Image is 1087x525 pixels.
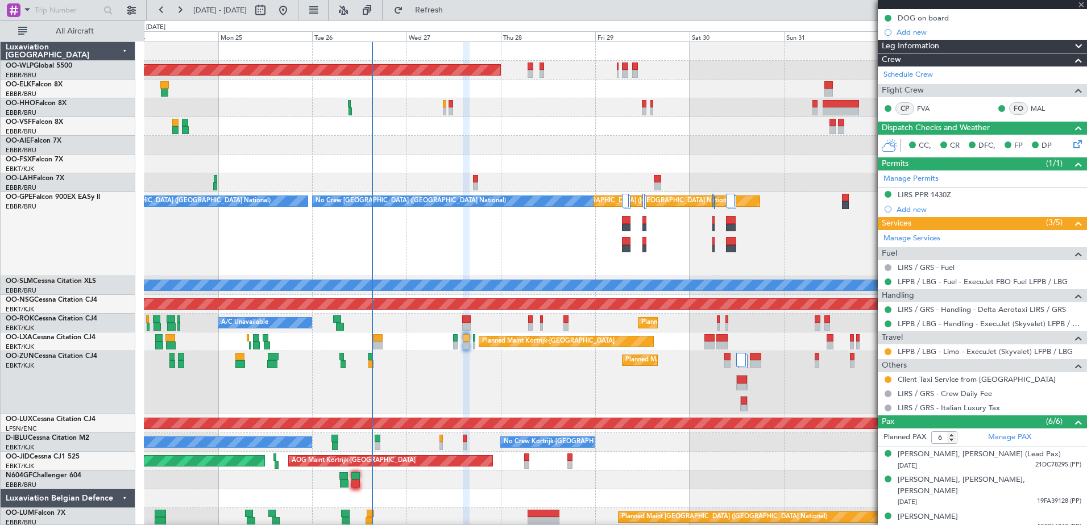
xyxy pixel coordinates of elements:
[690,31,784,41] div: Sat 30
[898,262,955,272] a: LIRS / GRS - Fuel
[6,81,31,88] span: OO-ELK
[882,331,903,344] span: Travel
[6,424,37,433] a: LFSN/ENC
[898,461,917,470] span: [DATE]
[501,31,595,41] div: Thu 28
[625,352,758,369] div: Planned Maint Kortrijk-[GEOGRAPHIC_DATA]
[6,297,34,303] span: OO-NSG
[784,31,878,41] div: Sun 31
[6,353,34,360] span: OO-ZUN
[6,278,33,285] span: OO-SLM
[218,31,313,41] div: Mon 25
[6,127,36,136] a: EBBR/BRU
[6,353,97,360] a: OO-ZUNCessna Citation CJ4
[6,184,36,192] a: EBBR/BRU
[6,453,30,460] span: OO-JID
[6,109,36,117] a: EBBR/BRU
[193,5,247,15] span: [DATE] - [DATE]
[898,498,917,506] span: [DATE]
[6,315,97,322] a: OO-ROKCessna Citation CJ4
[6,286,36,295] a: EBBR/BRU
[6,194,100,201] a: OO-GPEFalcon 900EX EASy II
[1046,157,1063,169] span: (1/1)
[6,165,34,173] a: EBKT/KJK
[898,347,1073,356] a: LFPB / LBG - Limo - ExecuJet (Skyvalet) LFPB / LBG
[6,100,67,107] a: OO-HHOFalcon 8X
[988,432,1031,443] a: Manage PAX
[1035,460,1081,470] span: 21DC78295 (PP)
[1014,140,1023,152] span: FP
[898,389,992,398] a: LIRS / GRS - Crew Daily Fee
[882,359,907,372] span: Others
[595,31,690,41] div: Fri 29
[146,23,165,32] div: [DATE]
[6,156,32,163] span: OO-FSX
[882,247,897,260] span: Fuel
[898,277,1068,286] a: LFPB / LBG - Fuel - ExecuJet FBO Fuel LFPB / LBG
[6,334,32,341] span: OO-LXA
[6,324,34,332] a: EBKT/KJK
[6,315,34,322] span: OO-ROK
[6,71,36,80] a: EBBR/BRU
[6,175,33,182] span: OO-LAH
[482,333,615,350] div: Planned Maint Kortrijk-[GEOGRAPHIC_DATA]
[883,233,940,244] a: Manage Services
[6,119,32,126] span: OO-VSF
[898,403,1000,413] a: LIRS / GRS - Italian Luxury Tax
[124,31,218,41] div: Sun 24
[6,453,80,460] a: OO-JIDCessna CJ1 525
[6,137,30,144] span: OO-AIE
[882,415,894,428] span: Pax
[1042,140,1052,152] span: DP
[882,40,939,53] span: Leg Information
[504,434,621,451] div: No Crew Kortrijk-[GEOGRAPHIC_DATA]
[80,193,271,210] div: No Crew [GEOGRAPHIC_DATA] ([GEOGRAPHIC_DATA] National)
[883,69,933,81] a: Schedule Crew
[6,137,61,144] a: OO-AIEFalcon 7X
[1031,103,1056,114] a: MAL
[6,416,32,423] span: OO-LUX
[898,13,949,23] div: DOG on board
[6,297,97,303] a: OO-NSGCessna Citation CJ4
[6,361,34,370] a: EBKT/KJK
[882,53,901,66] span: Crew
[898,190,951,199] div: LIRS PPR 1430Z
[6,416,96,423] a: OO-LUXCessna Citation CJ4
[882,122,990,135] span: Dispatch Checks and Weather
[898,449,1061,460] div: [PERSON_NAME], [PERSON_NAME] (Lead Pax)
[1046,216,1063,228] span: (3/5)
[6,435,28,441] span: D-IBLU
[6,481,36,489] a: EBBR/BRU
[978,140,995,152] span: DFC,
[6,156,63,163] a: OO-FSXFalcon 7X
[6,510,34,516] span: OO-LUM
[882,157,908,170] span: Permits
[292,452,416,469] div: AOG Maint Kortrijk-[GEOGRAPHIC_DATA]
[895,102,914,115] div: CP
[6,63,34,69] span: OO-WLP
[898,474,1081,497] div: [PERSON_NAME], [PERSON_NAME], [PERSON_NAME]
[950,140,960,152] span: CR
[6,305,34,314] a: EBKT/KJK
[6,510,65,516] a: OO-LUMFalcon 7X
[6,146,36,155] a: EBBR/BRU
[1046,415,1063,427] span: (6/6)
[6,194,32,201] span: OO-GPE
[6,63,72,69] a: OO-WLPGlobal 5500
[898,374,1056,384] a: Client Taxi Service from [GEOGRAPHIC_DATA]
[6,472,81,479] a: N604GFChallenger 604
[6,90,36,98] a: EBBR/BRU
[6,462,34,470] a: EBKT/KJK
[882,84,924,97] span: Flight Crew
[898,305,1066,314] a: LIRS / GRS - Handling - Delta Aerotaxi LIRS / GRS
[6,435,89,441] a: D-IBLUCessna Citation M2
[406,31,501,41] div: Wed 27
[6,81,63,88] a: OO-ELKFalcon 8X
[30,27,120,35] span: All Aircraft
[882,217,911,230] span: Services
[898,511,958,523] div: [PERSON_NAME]
[6,278,96,285] a: OO-SLMCessna Citation XLS
[312,31,406,41] div: Tue 26
[6,334,96,341] a: OO-LXACessna Citation CJ4
[6,175,64,182] a: OO-LAHFalcon 7X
